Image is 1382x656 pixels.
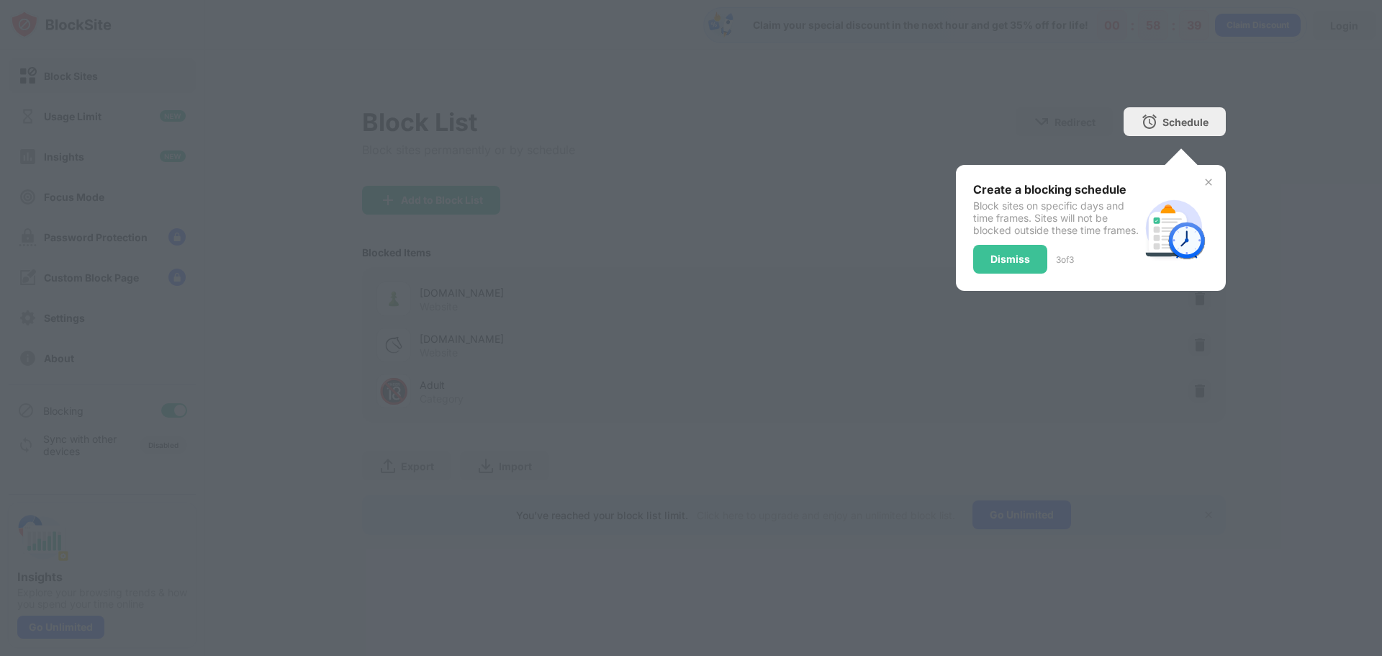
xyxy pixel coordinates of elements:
[1056,254,1074,265] div: 3 of 3
[973,199,1139,236] div: Block sites on specific days and time frames. Sites will not be blocked outside these time frames.
[990,253,1030,265] div: Dismiss
[1139,194,1209,263] img: schedule.svg
[1203,176,1214,188] img: x-button.svg
[973,182,1139,197] div: Create a blocking schedule
[1162,116,1209,128] div: Schedule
